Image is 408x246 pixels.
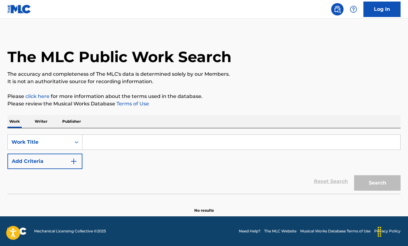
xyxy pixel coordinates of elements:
[334,6,341,13] img: search
[7,100,401,108] p: Please review the Musical Works Database
[7,93,401,100] p: Please for more information about the terms used in the database.
[7,48,231,66] h1: The MLC Public Work Search
[7,115,22,128] p: Work
[194,200,214,213] p: No results
[264,228,296,234] a: The MLC Website
[347,3,360,15] div: Help
[375,223,384,241] div: Drag
[374,228,401,234] a: Privacy Policy
[7,5,31,14] img: MLC Logo
[25,93,50,99] a: click here
[377,216,408,246] iframe: Chat Widget
[115,101,149,107] a: Terms of Use
[70,158,77,165] img: 9d2ae6d4665cec9f34b9.svg
[300,228,371,234] a: Musical Works Database Terms of Use
[7,78,401,85] p: It is not an authoritative source for recording information.
[7,154,82,169] button: Add Criteria
[363,2,401,17] a: Log In
[7,134,401,194] form: Search Form
[34,228,106,234] span: Mechanical Licensing Collective © 2025
[239,228,261,234] a: Need Help?
[350,6,357,13] img: help
[7,227,27,235] img: logo
[60,115,83,128] p: Publisher
[7,70,401,78] p: The accuracy and completeness of The MLC's data is determined solely by our Members.
[331,3,344,15] a: Public Search
[11,138,67,146] div: Work Title
[33,115,49,128] p: Writer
